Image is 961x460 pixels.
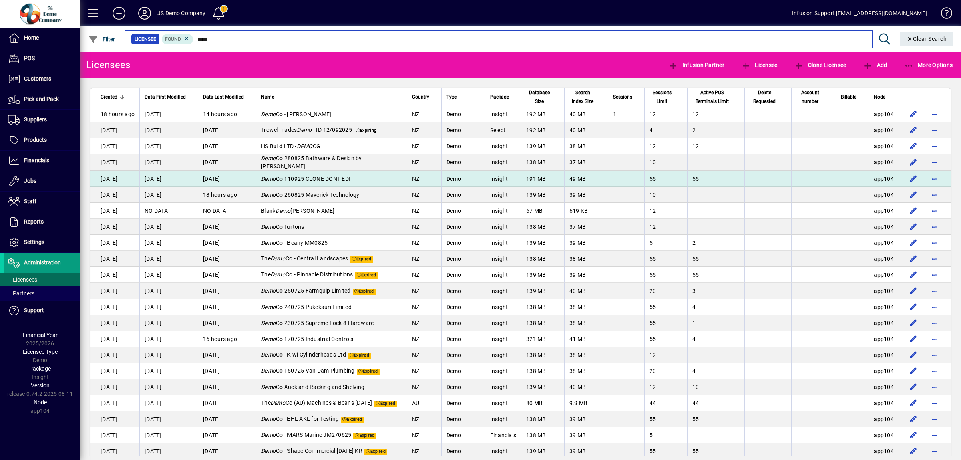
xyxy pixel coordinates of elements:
td: Insight [485,106,521,122]
td: 49 MB [564,171,608,187]
span: Infusion Partner [668,62,724,68]
div: Name [261,93,402,101]
td: 18 hours ago [90,106,139,122]
td: Demo [441,235,485,251]
span: Licensees [8,276,37,283]
span: More Options [904,62,953,68]
button: Edit [907,172,920,185]
button: Infusion Partner [666,58,726,72]
em: Demo [261,287,276,294]
span: Expired [350,256,373,263]
span: app104.prod.infusionbusinesssoftware.com [874,240,894,246]
td: 192 MB [521,106,564,122]
span: Settings [24,239,44,245]
td: 55 [644,299,687,315]
span: Co 110925 CLONE DONT EDIT [261,176,354,182]
div: Active POS Terminals Limit [692,88,740,106]
button: More options [928,381,941,393]
span: Add [863,62,887,68]
button: More options [928,284,941,297]
td: 55 [687,267,744,283]
td: [DATE] [139,219,198,235]
td: [DATE] [90,235,139,251]
div: Licensees [86,59,130,71]
td: NZ [407,106,441,122]
em: Demo [271,255,285,262]
td: Insight [485,154,521,171]
span: Data First Modified [145,93,186,101]
td: Insight [485,187,521,203]
td: NZ [407,203,441,219]
td: Demo [441,219,485,235]
td: 55 [687,251,744,267]
button: More options [928,236,941,249]
td: NZ [407,122,441,138]
span: app104.prod.infusionbusinesssoftware.com [874,143,894,149]
td: 38 MB [564,299,608,315]
span: Package [490,93,509,101]
button: More options [928,188,941,201]
span: Co Turtons [261,224,304,230]
em: Demo [275,208,290,214]
td: 10 [644,154,687,171]
span: app104.prod.infusionbusinesssoftware.com [874,256,894,262]
span: Blank [PERSON_NAME] [261,208,335,214]
td: [DATE] [90,171,139,187]
div: Search Index Size [569,88,603,106]
td: 38 MB [564,251,608,267]
td: [DATE] [198,138,256,154]
button: More options [928,413,941,426]
span: Created [101,93,117,101]
button: More options [928,220,941,233]
em: Demo [261,192,276,198]
button: Clone Licensee [792,58,848,72]
td: [DATE] [198,267,256,283]
td: 40 MB [564,283,608,299]
div: Billable [841,93,864,101]
td: [DATE] [198,299,256,315]
td: NZ [407,267,441,283]
a: POS [4,48,80,69]
td: 138 MB [521,219,564,235]
td: [DATE] [198,235,256,251]
td: NZ [407,235,441,251]
a: Support [4,301,80,321]
span: app104.prod.infusionbusinesssoftware.com [874,111,894,117]
span: Node [874,93,885,101]
td: Insight [485,219,521,235]
button: More options [928,204,941,217]
button: Edit [907,429,920,442]
td: Insight [485,251,521,267]
td: 14 hours ago [198,106,256,122]
span: Home [24,34,39,41]
td: 39 MB [564,187,608,203]
span: Suppliers [24,116,47,123]
td: 12 [687,138,744,154]
td: 40 MB [564,122,608,138]
div: Infusion Support [EMAIL_ADDRESS][DOMAIN_NAME] [792,7,927,20]
td: [DATE] [139,122,198,138]
button: More options [928,333,941,345]
td: [DATE] [198,154,256,171]
span: Licensee [741,62,778,68]
td: 20 [644,283,687,299]
span: Name [261,93,274,101]
span: HS Build LTD - CG [261,143,320,149]
td: Insight [485,235,521,251]
button: More options [928,108,941,121]
span: Expiring [354,128,378,134]
em: Demo [261,304,276,310]
span: Trowel Trades - TD 12/092025 [261,127,352,133]
span: Reports [24,218,44,225]
button: Edit [907,349,920,361]
td: [DATE] [90,315,139,331]
span: The Co - Pinnacle Distributions [261,271,353,278]
span: Billable [841,93,856,101]
em: Demo [261,176,276,182]
span: app104.prod.infusionbusinesssoftware.com [874,224,894,230]
span: app104.prod.infusionbusinesssoftware.com [874,192,894,198]
td: [DATE] [90,251,139,267]
td: Demo [441,299,485,315]
td: Insight [485,171,521,187]
td: [DATE] [139,138,198,154]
